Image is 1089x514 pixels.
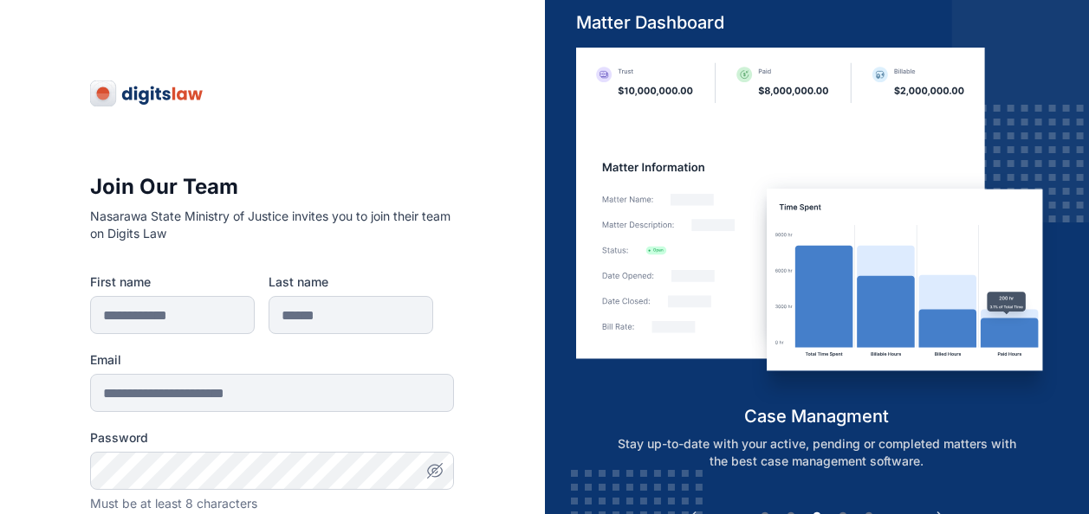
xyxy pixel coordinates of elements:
[90,173,454,201] h3: Join Our Team
[90,208,454,242] p: Nasarawa State Ministry of Justice invites you to join their team on Digits Law
[90,273,255,291] label: First name
[576,404,1057,428] h5: case managment
[269,273,433,291] label: Last name
[90,429,454,447] label: Password
[90,80,204,107] img: digitslaw-logo
[90,351,454,369] label: Email
[576,10,1057,35] h5: Matter Dashboard
[576,48,1057,404] img: case-management
[595,435,1039,470] p: Stay up-to-date with your active, pending or completed matters with the best case management soft...
[90,495,454,512] div: Must be at least 8 characters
